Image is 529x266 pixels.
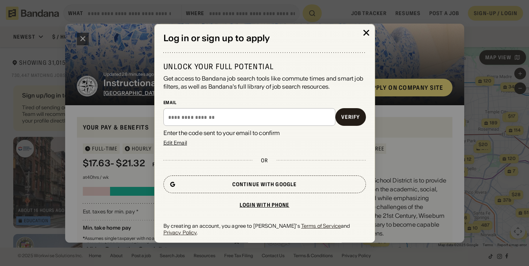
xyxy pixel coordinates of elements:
[163,140,187,145] div: Edit Email
[163,61,366,71] div: Unlock your full potential
[163,99,366,105] div: Email
[163,74,366,91] div: Get access to Bandana job search tools like commute times and smart job filters, as well as Banda...
[232,181,297,187] div: Continue with Google
[163,229,197,235] a: Privacy Policy
[240,202,290,207] div: Login with phone
[341,114,360,120] div: Verify
[261,157,268,163] div: or
[163,222,366,235] div: By creating an account, you agree to [PERSON_NAME]'s and .
[163,33,366,43] div: Log in or sign up to apply
[301,222,341,229] a: Terms of Service
[163,129,366,137] div: Enter the code sent to your email to confirm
